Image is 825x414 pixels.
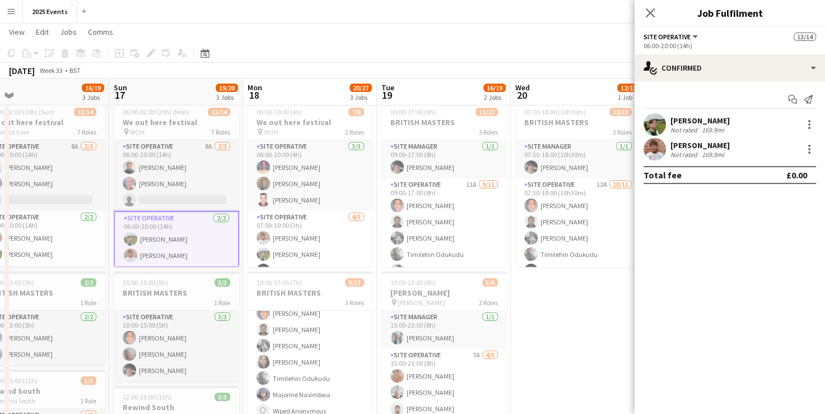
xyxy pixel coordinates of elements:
[114,402,239,412] h3: Rewind South
[248,101,373,267] app-job-card: 06:00-10:00 (4h)7/8We out here festival WOH2 RolesSite Operative3/306:00-10:00 (4h)[PERSON_NAME][...
[80,397,96,405] span: 1 Role
[215,278,230,287] span: 3/3
[37,66,65,75] span: Week 33
[114,272,239,381] app-job-card: 10:00-15:00 (5h)3/3BRITISH MASTERS1 RoleSite Operative3/310:00-15:00 (5h)[PERSON_NAME][PERSON_NAM...
[700,126,726,134] div: 169.9mi
[248,82,262,93] span: Mon
[248,211,373,314] app-card-role: Site Operative4/507:00-10:00 (3h)[PERSON_NAME][PERSON_NAME][PERSON_NAME]
[112,89,127,102] span: 17
[81,376,96,385] span: 1/3
[515,117,641,127] h3: BRITISH MASTERS
[524,108,586,116] span: 07:30-18:00 (10h30m)
[476,108,498,116] span: 11/13
[81,278,96,287] span: 2/2
[700,150,726,159] div: 169.9mi
[23,1,77,22] button: 2025 Events
[515,140,641,178] app-card-role: Site Manager1/107:30-18:00 (10h30m)[PERSON_NAME]
[613,128,632,136] span: 3 Roles
[609,108,632,116] span: 12/13
[390,278,436,287] span: 15:00-23:00 (8h)
[216,93,237,102] div: 3 Jobs
[381,178,507,379] app-card-role: Site Operative11A9/1109:00-17:00 (8h)[PERSON_NAME][PERSON_NAME][PERSON_NAME]Timilehin Odukudu[PER...
[114,101,239,267] app-job-card: 06:00-02:00 (20h) (Mon)13/14We out here festival WOH7 RolesSite Operative8A2/306:00-20:00 (14h)[P...
[248,117,373,127] h3: We out here festival
[786,169,807,181] div: £0.00
[60,27,77,37] span: Jobs
[9,27,25,37] span: View
[4,25,29,39] a: View
[77,128,96,136] span: 7 Roles
[350,93,371,102] div: 3 Jobs
[381,311,507,349] app-card-role: Site Manager1/115:00-23:00 (8h)[PERSON_NAME]
[381,117,507,127] h3: BRITISH MASTERS
[114,140,239,211] app-card-role: Site Operative8A2/306:00-20:00 (14h)[PERSON_NAME][PERSON_NAME]
[55,25,81,39] a: Jobs
[208,108,230,116] span: 13/14
[82,93,104,102] div: 3 Jobs
[617,84,640,92] span: 12/13
[246,89,262,102] span: 18
[618,93,639,102] div: 1 Job
[257,278,302,287] span: 10:00-17:00 (7h)
[670,140,730,150] div: [PERSON_NAME]
[381,82,394,93] span: Tue
[31,25,53,39] a: Edit
[515,178,641,379] app-card-role: Site Operative12A10/1107:30-18:00 (10h30m)[PERSON_NAME][PERSON_NAME][PERSON_NAME]Timilehin Odukud...
[482,278,498,287] span: 5/6
[348,108,364,116] span: 7/8
[484,93,505,102] div: 2 Jobs
[635,6,825,20] h3: Job Fulfilment
[83,25,118,39] a: Comms
[479,128,498,136] span: 3 Roles
[349,84,372,92] span: 20/27
[130,128,145,136] span: WOH
[216,84,238,92] span: 19/20
[644,42,816,50] div: 06:00-20:00 (14h)
[123,278,168,287] span: 10:00-15:00 (5h)
[74,108,96,116] span: 13/14
[483,84,506,92] span: 16/19
[82,84,104,92] span: 16/19
[635,54,825,81] div: Confirmed
[114,82,127,93] span: Sun
[345,298,364,307] span: 3 Roles
[644,169,682,181] div: Total fee
[390,108,436,116] span: 09:00-17:00 (8h)
[264,128,278,136] span: WOH
[515,101,641,267] app-job-card: 07:30-18:00 (10h30m)12/13BRITISH MASTERS3 RolesSite Manager1/107:30-18:00 (10h30m)[PERSON_NAME]Si...
[214,298,230,307] span: 1 Role
[345,128,364,136] span: 2 Roles
[514,89,530,102] span: 20
[380,89,394,102] span: 19
[248,288,373,298] h3: BRITISH MASTERS
[88,27,113,37] span: Comms
[114,211,239,268] app-card-role: Site Operative2/206:00-20:00 (14h)[PERSON_NAME][PERSON_NAME]
[123,108,189,116] span: 06:00-02:00 (20h) (Mon)
[69,66,81,75] div: BST
[114,288,239,298] h3: BRITISH MASTERS
[9,65,35,76] div: [DATE]
[211,128,230,136] span: 7 Roles
[248,140,373,211] app-card-role: Site Operative3/306:00-10:00 (4h)[PERSON_NAME][PERSON_NAME][PERSON_NAME]
[36,27,49,37] span: Edit
[479,298,498,307] span: 2 Roles
[80,298,96,307] span: 1 Role
[123,393,171,401] span: 12:00-23:00 (11h)
[398,298,445,307] span: [PERSON_NAME]
[644,33,700,41] button: Site Operative
[515,82,530,93] span: Wed
[381,101,507,267] app-job-card: 09:00-17:00 (8h)11/13BRITISH MASTERS3 RolesSite Manager1/109:00-17:00 (8h)[PERSON_NAME]Site Opera...
[114,311,239,381] app-card-role: Site Operative3/310:00-15:00 (5h)[PERSON_NAME][PERSON_NAME][PERSON_NAME]
[381,288,507,298] h3: [PERSON_NAME]
[644,33,691,41] span: Site Operative
[215,393,230,401] span: 3/3
[381,140,507,178] app-card-role: Site Manager1/109:00-17:00 (8h)[PERSON_NAME]
[257,108,302,116] span: 06:00-10:00 (4h)
[670,116,730,126] div: [PERSON_NAME]
[670,150,700,159] div: Not rated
